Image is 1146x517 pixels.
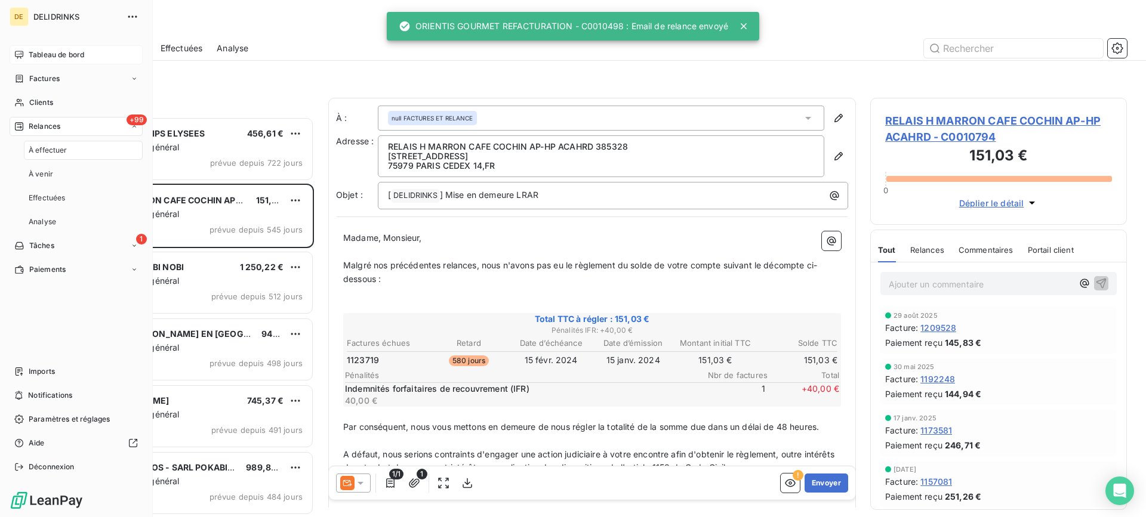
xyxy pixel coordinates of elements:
[885,336,942,349] span: Paiement reçu
[388,161,814,171] p: 75979 PARIS CEDEX 14 , FR
[956,196,1042,210] button: Déplier le détail
[388,190,391,200] span: [
[29,216,56,227] span: Analyse
[805,473,848,493] button: Envoyer
[1028,245,1074,255] span: Portail client
[675,354,756,367] td: 151,03 €
[10,434,143,453] a: Aide
[894,363,935,370] span: 30 mai 2025
[757,337,838,349] th: Solde TTC
[29,73,60,84] span: Factures
[920,424,952,436] span: 1173581
[885,475,918,488] span: Facture :
[345,395,691,407] p: 40,00 €
[247,395,284,405] span: 745,37 €
[757,354,838,367] td: 151,03 €
[345,370,696,380] span: Pénalités
[210,158,303,168] span: prévue depuis 722 jours
[343,449,837,473] span: A défaut, nous serions contraints d'engager une action judiciaire à votre encontre afin d'obtenir...
[29,438,45,448] span: Aide
[392,114,473,122] span: null FACTURES ET RELANCE
[10,7,29,26] div: DE
[959,197,1024,209] span: Déplier le détail
[29,97,53,108] span: Clients
[29,366,55,377] span: Imports
[336,112,378,124] label: À :
[261,329,300,339] span: 943,43 €
[417,469,427,479] span: 1
[885,145,1112,169] h3: 151,03 €
[959,245,1013,255] span: Commentaires
[920,373,955,385] span: 1192248
[217,42,248,54] span: Analyse
[510,354,592,367] td: 15 févr. 2024
[429,337,510,349] th: Retard
[336,190,363,200] span: Objet :
[161,42,203,54] span: Effectuées
[343,422,819,432] span: Par conséquent, nous vous mettons en demeure de nous régler la totalité de la somme due dans un d...
[345,383,691,395] p: Indemnités forfaitaires de recouvrement (IFR)
[924,39,1103,58] input: Rechercher
[510,337,592,349] th: Date d’échéance
[945,439,981,451] span: 246,71 €
[127,114,147,125] span: +99
[210,358,303,368] span: prévue depuis 498 jours
[29,462,75,472] span: Déconnexion
[675,337,756,349] th: Montant initial TTC
[883,185,888,195] span: 0
[29,240,54,251] span: Tâches
[29,264,66,275] span: Paiements
[28,390,72,401] span: Notifications
[346,337,427,349] th: Factures échues
[246,462,284,472] span: 989,89 €
[920,321,956,334] span: 1209528
[29,414,110,425] span: Paramètres et réglages
[894,466,916,473] span: [DATE]
[894,414,936,422] span: 17 janv. 2025
[336,136,374,146] span: Adresse :
[343,233,422,243] span: Madame, Monsieur,
[894,312,938,319] span: 29 août 2025
[768,383,839,407] span: + 40,00 €
[388,142,814,151] p: RELAIS H MARRON CAFE COCHIN AP-HP ACAHRD 385328
[885,439,942,451] span: Paiement reçu
[29,49,84,60] span: Tableau de bord
[768,370,839,380] span: Total
[399,16,728,37] div: ORIENTIS GOURMET REFACTURATION - C0010498 : Email de relance envoyé
[343,260,817,284] span: Malgré nos précédentes relances, nous n'avons pas eu le règlement du solde de votre compte suivan...
[10,491,84,510] img: Logo LeanPay
[389,469,403,479] span: 1/1
[945,388,981,400] span: 144,94 €
[885,424,918,436] span: Facture :
[945,336,981,349] span: 145,83 €
[29,145,67,156] span: À effectuer
[347,354,379,366] span: 1123719
[211,292,303,301] span: prévue depuis 512 jours
[388,151,814,161] p: [STREET_ADDRESS]
[696,370,768,380] span: Nbr de factures
[920,475,952,488] span: 1157081
[392,189,439,203] span: DELIDRINKS
[247,128,284,138] span: 456,61 €
[29,169,53,179] span: À venir
[440,190,538,200] span: ] Mise en demeure LRAR
[885,321,918,334] span: Facture :
[210,492,303,501] span: prévue depuis 484 jours
[211,425,303,435] span: prévue depuis 491 jours
[84,329,377,339] span: SMIKIES - [PERSON_NAME] EN [GEOGRAPHIC_DATA] - SSPP CONCEPT
[33,12,119,21] span: DELIDRINKS
[910,245,944,255] span: Relances
[885,490,942,503] span: Paiement reçu
[885,113,1112,145] span: RELAIS H MARRON CAFE COCHIN AP-HP ACAHRD - C0010794
[449,355,489,366] span: 580 jours
[136,234,147,244] span: 1
[345,313,839,325] span: Total TTC à régler : 151,03 €
[84,462,241,472] span: POKAWA BIGANOS - SARL POKABIGA
[256,195,291,205] span: 151,03 €
[240,262,284,272] span: 1 250,22 €
[593,354,674,367] td: 15 janv. 2024
[84,195,288,205] span: RELAIS H MARRON CAFE COCHIN AP-HP ACAHRD
[694,383,765,407] span: 1
[1105,476,1134,505] div: Open Intercom Messenger
[57,117,314,517] div: grid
